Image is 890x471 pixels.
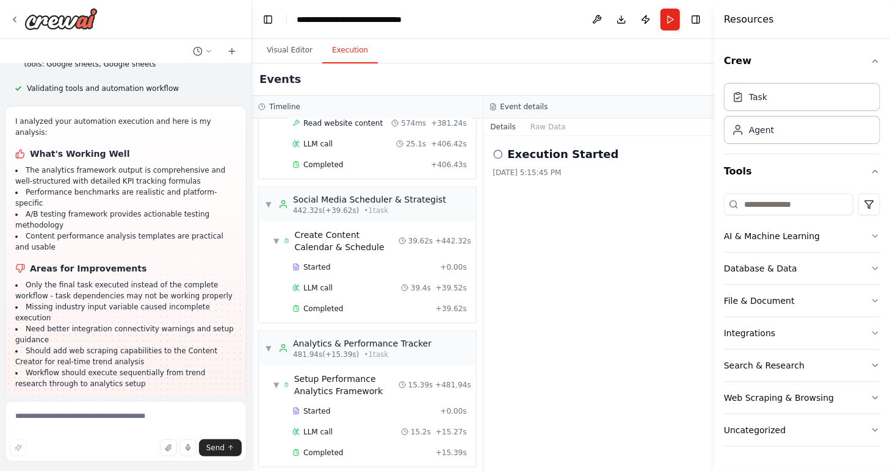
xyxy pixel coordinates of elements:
div: AI & Machine Learning [724,230,820,242]
button: Improve this prompt [10,439,27,456]
span: 574ms [401,118,426,128]
li: Missing industry input variable caused incomplete execution [15,301,236,323]
h4: Resources [724,12,774,27]
span: Setup Performance Analytics Framework [294,373,399,397]
span: 15.39s [408,380,433,390]
button: Search & Research [724,350,880,381]
span: + 442.32s [435,236,471,246]
button: Execution [322,38,378,63]
div: Agent [749,124,774,136]
span: + 15.27s [436,427,467,437]
div: [DATE] 5:15:45 PM [493,168,705,178]
h3: Timeline [269,102,300,112]
div: Web Scraping & Browsing [724,392,834,404]
button: Web Scraping & Browsing [724,382,880,414]
span: 39.4s [411,283,431,293]
p: I analyzed your automation execution and here is my analysis: [15,116,236,138]
span: + 481.94s [435,380,471,390]
li: Need better integration connectivity warnings and setup guidance [15,323,236,345]
span: LLM call [303,283,333,293]
button: Crew [724,44,880,78]
span: + 406.42s [431,139,466,149]
span: ▼ [273,236,279,246]
span: Completed [303,304,343,314]
span: Started [303,406,330,416]
li: Only the final task executed instead of the complete workflow - task dependencies may not be work... [15,279,236,301]
span: ▼ [265,200,272,209]
h2: Execution Started [508,146,619,163]
h1: Areas for Improvements [15,262,236,275]
button: Uncategorized [724,414,880,446]
span: + 0.00s [440,406,466,416]
li: A/B testing framework provides actionable testing methodology [15,209,236,231]
li: Should add web scraping capabilities to the Content Creator for real-time trend analysis [15,345,236,367]
span: LLM call [303,139,333,149]
span: 481.94s (+15.39s) [293,350,359,359]
span: Read website content [303,118,383,128]
span: Started [303,262,330,272]
span: + 381.24s [431,118,466,128]
span: + 0.00s [440,262,466,272]
button: Start a new chat [222,44,242,59]
div: Social Media Scheduler & Strategist [293,193,446,206]
span: 442.32s (+39.62s) [293,206,359,215]
li: Workflow should execute sequentially from trend research through to analytics setup [15,367,236,389]
span: 25.1s [406,139,426,149]
button: Tools [724,154,880,189]
button: AI & Machine Learning [724,220,880,252]
h3: Event details [501,102,548,112]
button: Send [199,439,242,456]
div: Search & Research [724,359,805,372]
h2: Events [259,71,301,88]
li: Content performance analysis templates are practical and usable [15,231,236,253]
span: 39.62s [408,236,433,246]
span: ▼ [273,380,279,390]
span: Validating tools and automation workflow [27,84,179,93]
button: Database & Data [724,253,880,284]
button: Raw Data [523,118,573,135]
img: Logo [24,8,98,30]
div: Database & Data [724,262,797,275]
button: File & Document [724,285,880,317]
span: 15.2s [411,427,431,437]
li: Performance benchmarks are realistic and platform-specific [15,187,236,209]
button: Upload files [160,439,177,456]
h1: What's Working Well [15,148,236,160]
span: + 406.43s [431,160,466,170]
span: Completed [303,160,343,170]
div: Analytics & Performance Tracker [293,337,432,350]
nav: breadcrumb [297,13,434,26]
li: The analytics framework output is comprehensive and well-structured with detailed KPI tracking fo... [15,165,236,187]
button: Switch to previous chat [188,44,217,59]
span: + 39.52s [436,283,467,293]
span: LLM call [303,427,333,437]
div: Crew [724,78,880,154]
button: Visual Editor [257,38,322,63]
button: Hide left sidebar [259,11,277,28]
div: Uncategorized [724,424,786,436]
span: + 39.62s [436,304,467,314]
span: Send [206,443,225,453]
button: Integrations [724,317,880,349]
span: Create Content Calendar & Schedule [294,229,398,253]
button: Details [483,118,524,135]
div: File & Document [724,295,795,307]
span: • 1 task [364,350,388,359]
div: Integrations [724,327,775,339]
button: Hide right sidebar [687,11,704,28]
span: ▼ [265,343,272,353]
button: Click to speak your automation idea [179,439,197,456]
div: Tools [724,189,880,456]
span: + 15.39s [436,448,467,458]
div: Task [749,91,767,103]
span: • 1 task [364,206,388,215]
span: Completed [303,448,343,458]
